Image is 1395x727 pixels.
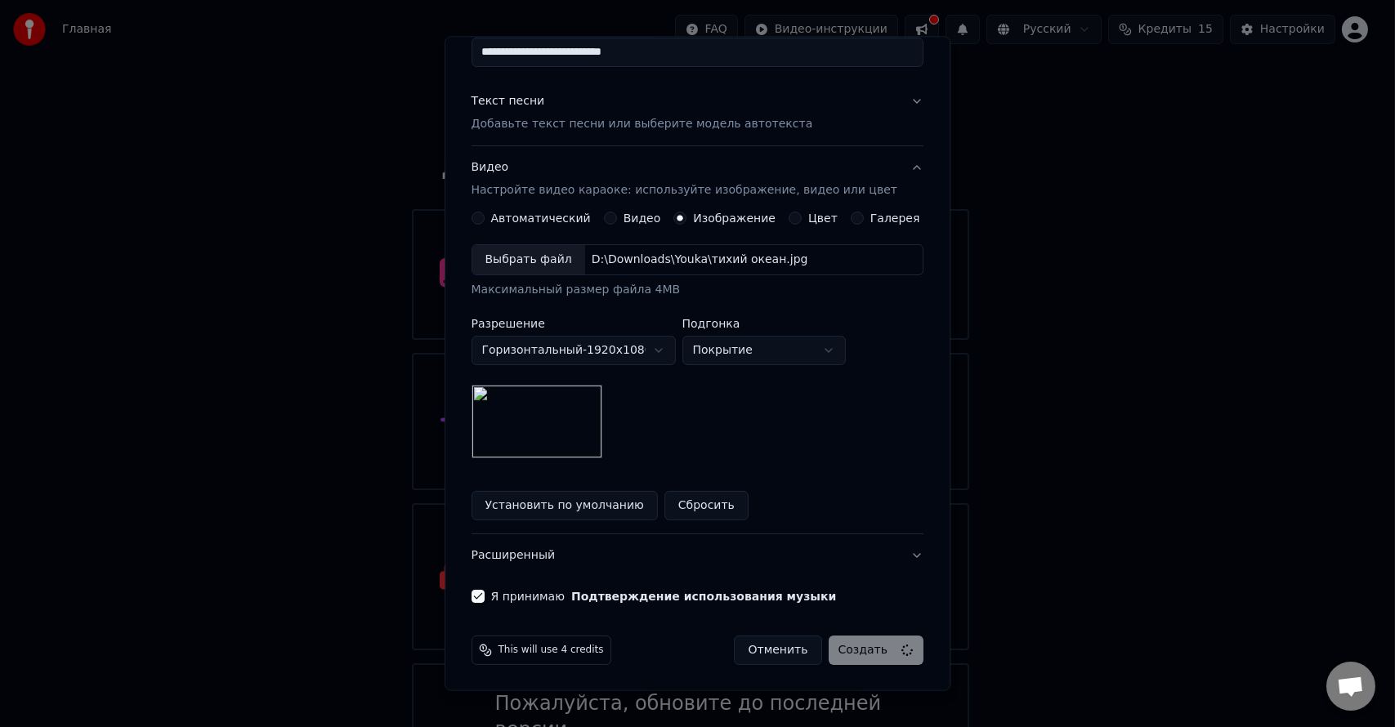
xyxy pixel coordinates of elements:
[491,212,591,223] label: Автоматический
[808,212,838,223] label: Цвет
[491,590,837,601] label: Я принимаю
[735,635,822,664] button: Отменить
[472,281,923,297] div: Максимальный размер файла 4MB
[472,533,923,576] button: Расширенный
[571,590,836,601] button: Я принимаю
[472,181,897,198] p: Настройте видео караоке: используйте изображение, видео или цвет
[499,643,604,656] span: This will use 4 credits
[472,92,545,109] div: Текст песни
[694,212,776,223] label: Изображение
[585,251,815,267] div: D:\Downloads\Youka\тихий океан.jpg
[472,79,923,145] button: Текст песниДобавьте текст песни или выберите модель автотекста
[682,317,846,328] label: Подгонка
[472,115,813,132] p: Добавьте текст песни или выберите модель автотекста
[472,145,923,211] button: ВидеоНастройте видео караоке: используйте изображение, видео или цвет
[472,158,897,198] div: Видео
[472,211,923,533] div: ВидеоНастройте видео караоке: используйте изображение, видео или цвет
[472,244,585,274] div: Выбрать файл
[664,490,749,520] button: Сбросить
[624,212,661,223] label: Видео
[870,212,920,223] label: Галерея
[472,317,676,328] label: Разрешение
[472,490,658,520] button: Установить по умолчанию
